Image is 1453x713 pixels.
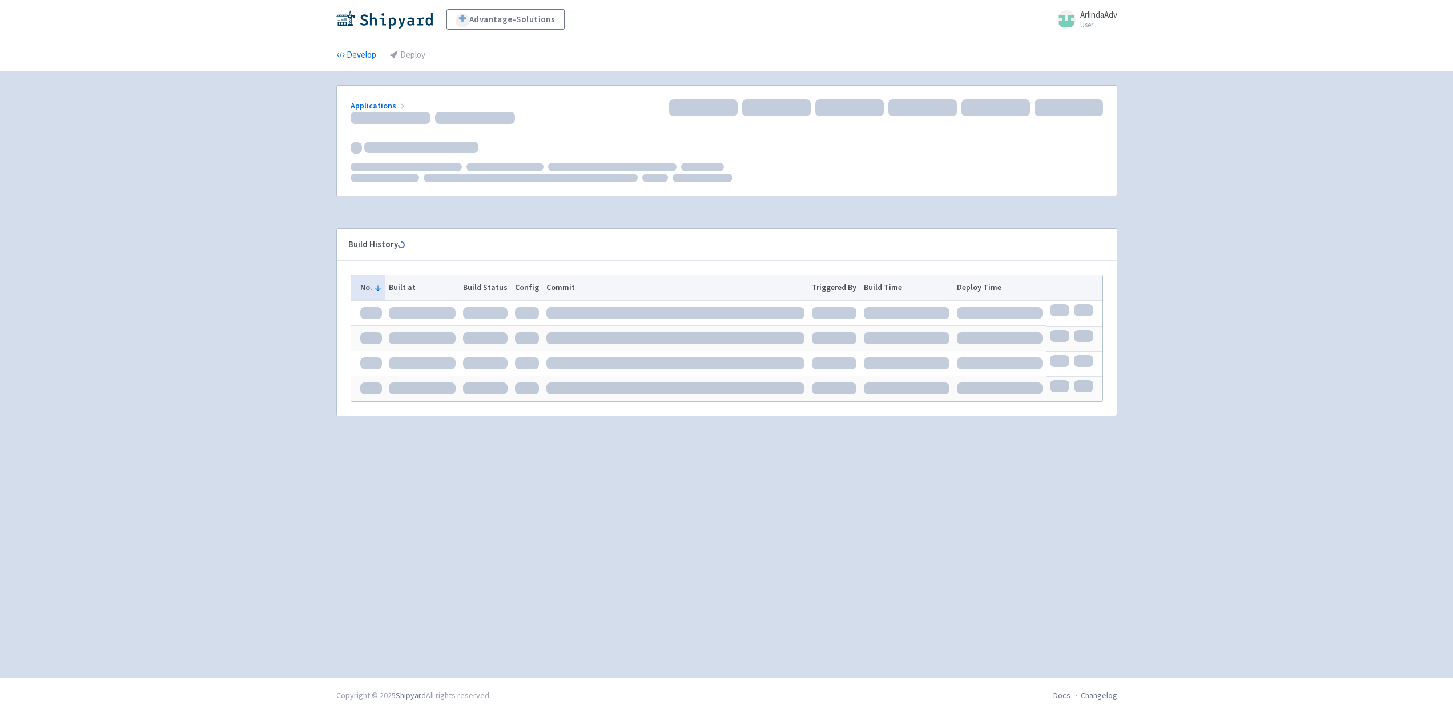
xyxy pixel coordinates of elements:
th: Config [511,275,542,300]
div: Copyright © 2025 All rights reserved. [336,690,491,702]
img: Shipyard logo [336,10,433,29]
a: Develop [336,39,376,71]
a: Deploy [390,39,425,71]
span: ArlindaAdv [1080,9,1117,20]
a: ArlindaAdv User [1050,10,1117,29]
a: Changelog [1081,690,1117,700]
a: Advantage-Solutions [446,9,565,30]
th: Build Time [860,275,953,300]
small: User [1080,21,1117,29]
a: Shipyard [396,690,426,700]
th: Deploy Time [953,275,1046,300]
button: No. [360,281,382,293]
th: Build Status [460,275,512,300]
div: Build History [348,238,1087,251]
a: Docs [1053,690,1070,700]
th: Built at [385,275,460,300]
th: Triggered By [808,275,860,300]
th: Commit [542,275,808,300]
a: Applications [351,100,407,111]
